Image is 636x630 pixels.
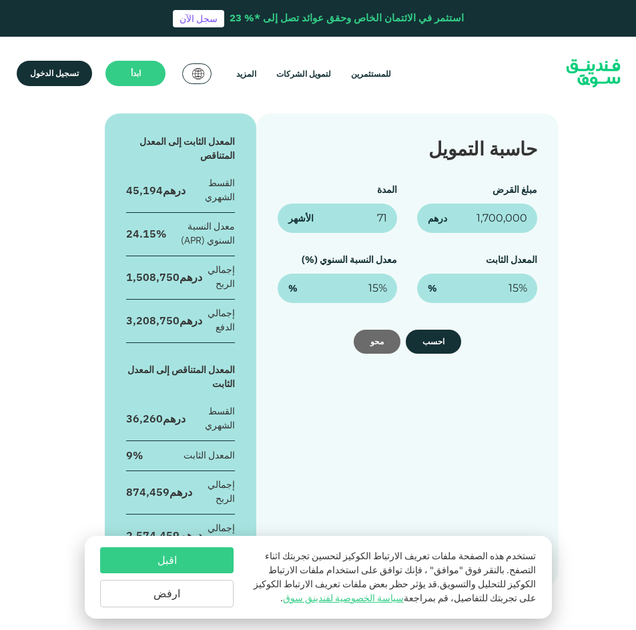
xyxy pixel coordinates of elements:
[406,330,461,354] button: احسب
[126,313,202,328] div: درهم
[186,176,234,204] div: القسط الشهري
[126,184,163,197] span: 45,194
[126,226,166,241] div: 24.15%
[100,547,234,573] button: اقبل
[126,270,202,284] div: درهم
[173,10,224,27] a: سجل الآن
[126,314,180,327] span: 3,208,750
[166,220,234,248] div: معدل النسبة السنوي (APR)
[126,183,186,198] div: درهم
[377,184,397,196] label: المدة
[247,549,535,605] p: تستخدم هذه الصفحة ملفات تعريف الارتباط الكوكيز لتحسين تجربتك اثناء التصفح. بالنقر فوق "موافق" ، ف...
[283,592,404,604] a: سياسة الخصوصية لفندينق سوق
[17,61,92,86] a: تسجيل الدخول
[192,478,234,506] div: إجمالي الربح
[288,282,298,296] span: %
[184,448,235,462] div: المعدل الثابت
[348,63,394,85] a: للمستثمرين
[126,528,202,543] div: درهم
[254,578,536,604] span: قد يؤثر حظر بعض ملفات تعريف الارتباط الكوكيز على تجربتك
[428,282,437,296] span: %
[552,52,635,95] img: Logo
[230,11,464,26] div: استثمر في الائتمان الخاص وحقق عوائد تصل إلى *% 23
[202,306,234,334] div: إجمالي الدفع
[126,363,234,391] div: المعدل المتناقص إلى المعدل الثابت
[486,254,537,266] label: المعدل الثابت
[202,521,234,549] div: إجمالي الدفع
[126,135,234,163] div: المعدل الثابت إلى المعدل المتناقص
[288,212,314,226] span: الأشهر
[126,412,163,425] span: 36,260
[131,68,141,78] span: ابدأ
[493,184,537,196] label: مبلغ القرض
[126,485,170,499] span: 874,459
[428,212,447,226] span: درهم
[126,529,180,542] span: 2,574,459
[302,254,397,266] label: معدل النسبة السنوي (%)
[278,135,537,163] div: حاسبة التمويل
[192,68,204,79] img: SA Flag
[354,330,400,354] button: محو
[273,63,334,85] a: لتمويل الشركات
[126,485,192,499] div: درهم
[126,270,180,284] span: 1,508,750
[126,411,186,426] div: درهم
[236,69,256,79] span: المزيد
[30,68,79,78] span: تسجيل الدخول
[280,592,488,604] span: للتفاصيل، قم بمراجعة .
[186,404,234,432] div: القسط الشهري
[126,448,143,462] div: 9%
[100,580,234,607] button: ارفض
[202,263,234,291] div: إجمالي الربح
